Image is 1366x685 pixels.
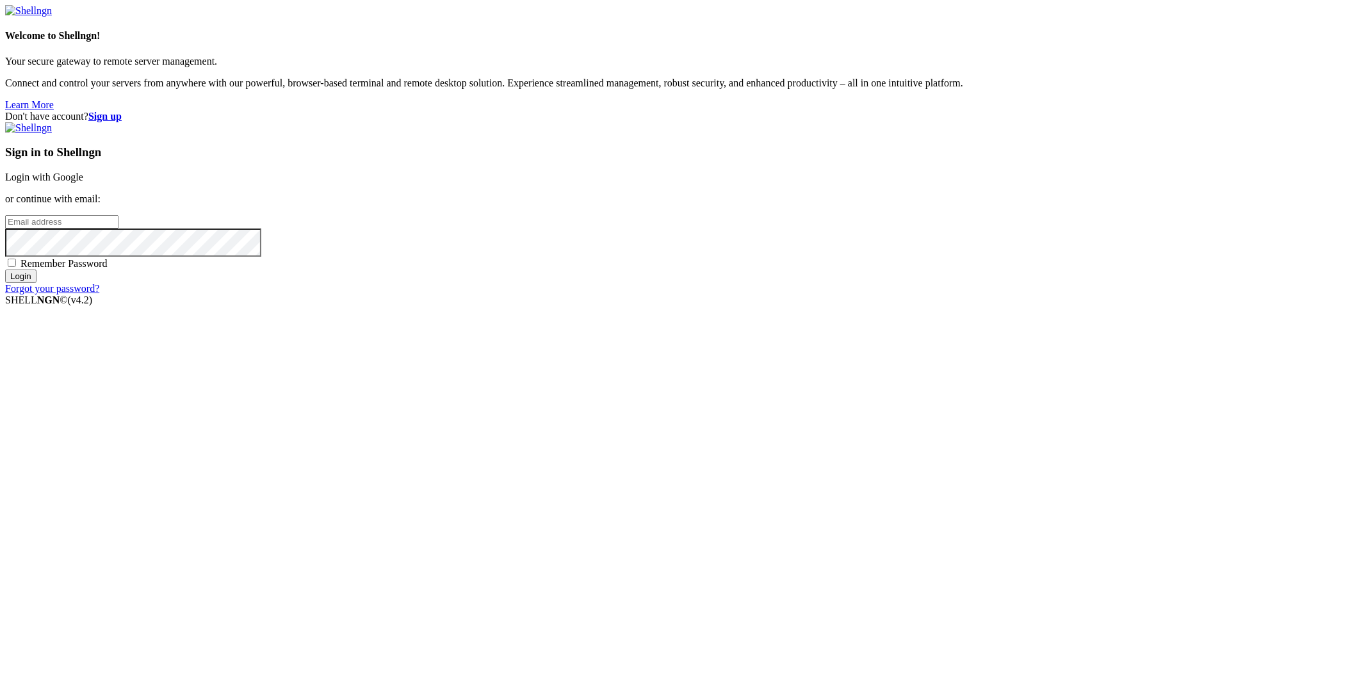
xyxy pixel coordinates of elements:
h4: Welcome to Shellngn! [5,30,1361,42]
img: Shellngn [5,5,52,17]
img: Shellngn [5,122,52,134]
h3: Sign in to Shellngn [5,145,1361,159]
b: NGN [37,294,60,305]
span: 4.2.0 [68,294,93,305]
a: Forgot your password? [5,283,99,294]
input: Email address [5,215,118,229]
span: SHELL © [5,294,92,305]
p: or continue with email: [5,193,1361,205]
input: Login [5,270,37,283]
div: Don't have account? [5,111,1361,122]
span: Remember Password [20,258,108,269]
a: Sign up [88,111,122,122]
a: Learn More [5,99,54,110]
input: Remember Password [8,259,16,267]
a: Login with Google [5,172,83,182]
p: Connect and control your servers from anywhere with our powerful, browser-based terminal and remo... [5,77,1361,89]
p: Your secure gateway to remote server management. [5,56,1361,67]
